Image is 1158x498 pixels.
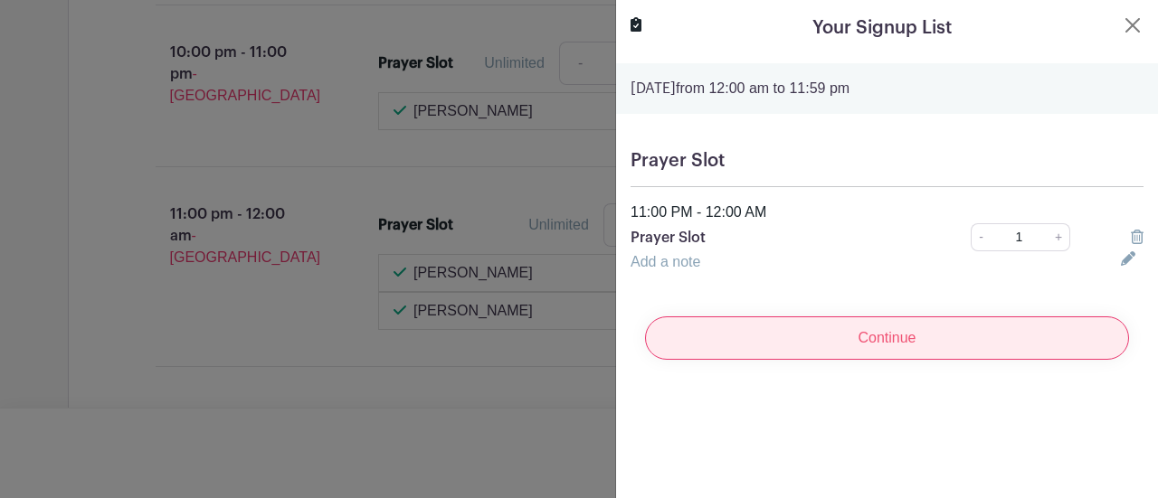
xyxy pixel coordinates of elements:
p: Prayer Slot [631,227,921,249]
div: 11:00 PM - 12:00 AM [620,202,1154,223]
strong: [DATE] [631,81,676,96]
button: Close [1122,14,1144,36]
a: - [971,223,991,251]
p: from 12:00 am to 11:59 pm [631,78,1144,99]
h5: Your Signup List [812,14,952,42]
a: + [1048,223,1070,251]
h5: Prayer Slot [631,150,1144,172]
input: Continue [645,316,1129,360]
a: Add a note [631,254,700,269]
